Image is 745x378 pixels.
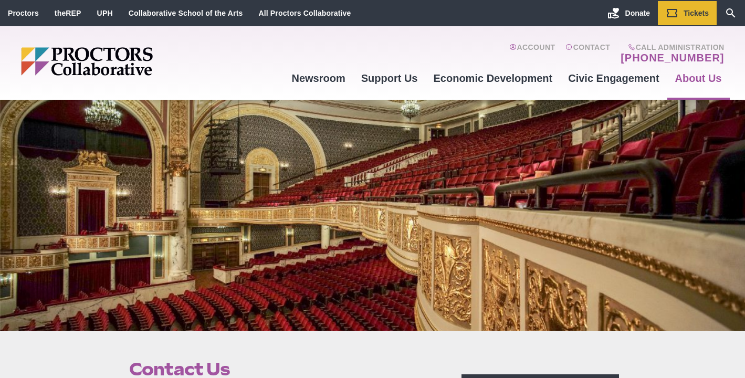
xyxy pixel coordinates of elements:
[600,1,658,25] a: Donate
[658,1,717,25] a: Tickets
[717,1,745,25] a: Search
[55,9,81,17] a: theREP
[684,9,709,17] span: Tickets
[565,43,610,64] a: Contact
[129,9,243,17] a: Collaborative School of the Arts
[258,9,351,17] a: All Proctors Collaborative
[426,64,561,92] a: Economic Development
[97,9,113,17] a: UPH
[284,64,353,92] a: Newsroom
[21,47,234,76] img: Proctors logo
[621,51,724,64] a: [PHONE_NUMBER]
[625,9,650,17] span: Donate
[560,64,667,92] a: Civic Engagement
[617,43,724,51] span: Call Administration
[353,64,426,92] a: Support Us
[8,9,39,17] a: Proctors
[509,43,555,64] a: Account
[667,64,730,92] a: About Us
